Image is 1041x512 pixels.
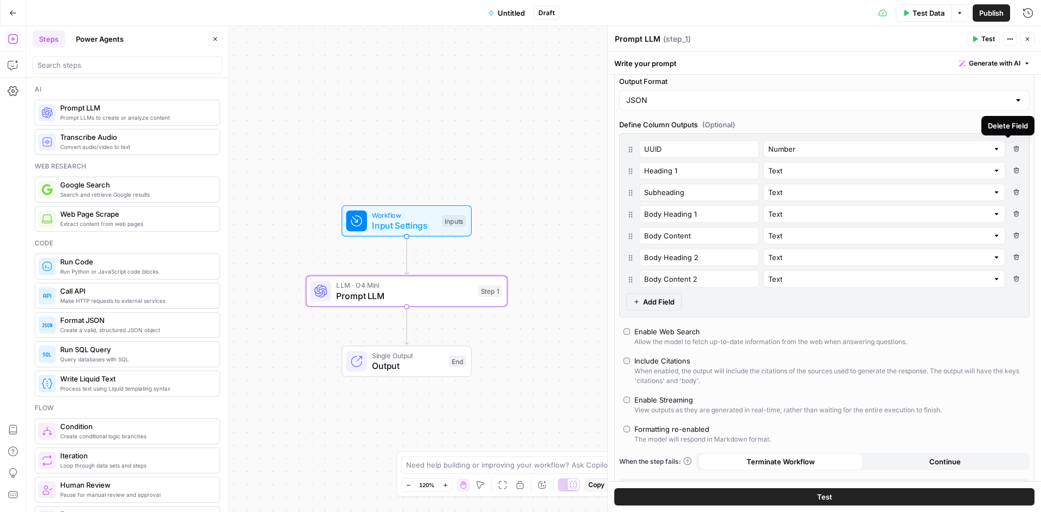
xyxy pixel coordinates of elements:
input: Field Name [644,209,754,219]
span: Terminate Workflow [747,456,815,467]
div: Delete Field [988,120,1028,131]
div: Allow the model to fetch up-to-date information from the web when answering questions. [634,337,907,347]
div: End [449,355,466,367]
input: Field Name [644,274,754,284]
div: Single OutputOutputEnd [306,346,507,377]
span: Input Settings [372,219,436,232]
textarea: Prompt LLM [615,34,660,44]
g: Edge from step_1 to end [404,307,408,345]
button: Generate with AI [955,56,1034,70]
button: Steps [33,30,65,48]
input: JSON [626,95,1010,106]
input: Field Name [644,187,754,198]
input: Enable StreamingView outputs as they are generated in real-time, rather than waiting for the enti... [624,397,630,403]
input: Field Name [644,252,754,263]
span: Make HTTP requests to external services [60,296,211,305]
span: Continue [929,456,961,467]
span: 120% [419,481,434,489]
span: Test [817,491,832,502]
span: Draft [538,8,555,18]
span: Pause for manual review and approval [60,490,211,499]
span: Loop through data sets and steps [60,461,211,470]
span: Run SQL Query [60,344,211,355]
span: Extract content from web pages [60,219,211,228]
div: Ai [35,85,220,94]
span: Untitled [498,8,525,18]
span: Create a valid, structured JSON object [60,326,211,334]
span: Prompt LLM [336,289,473,302]
span: Run Code [60,256,211,267]
input: Text [768,274,988,284]
input: Text [768,209,988,219]
div: Web research [35,161,220,171]
input: Include CitationsWhen enabled, the output will include the citations of the sources used to gener... [624,358,630,364]
span: Test [981,34,995,44]
input: Text [768,187,988,198]
span: Query databases with SQL [60,355,211,364]
a: When the step fails: [619,457,692,466]
span: Search and retrieve Google results [60,190,211,199]
div: Flow [35,403,220,413]
input: Enable Web SearchAllow the model to fetch up-to-date information from the web when answering ques... [624,328,630,335]
div: Enable Web Search [634,326,700,337]
button: Continue [863,453,1028,470]
span: Single Output [372,351,444,361]
span: Format JSON [60,315,211,326]
button: Add Field [626,293,682,310]
span: Process text using Liquid templating syntax [60,384,211,393]
g: Edge from start to step_1 [404,237,408,275]
button: Close [619,479,1030,496]
button: Test Data [896,4,951,22]
div: Inputs [442,215,466,227]
input: Text [768,252,988,263]
input: Text [768,230,988,241]
div: Write your prompt [608,52,1041,74]
div: Step 1 [478,286,502,297]
span: Prompt LLMs to create or analyze content [60,113,211,122]
span: Generate with AI [969,59,1020,68]
span: Workflow [372,210,436,220]
div: Enable Streaming [634,394,693,405]
div: Include Citations [634,355,690,366]
span: Human Review [60,479,211,490]
div: View outputs as they are generated in real-time, rather than waiting for the entire execution to ... [634,405,942,415]
span: Add Field [643,296,674,307]
button: Test [967,32,1000,46]
span: ( step_1 ) [663,34,691,44]
button: Power Agents [69,30,130,48]
button: Publish [973,4,1010,22]
span: Publish [979,8,1004,18]
input: Field Name [644,230,754,241]
label: Define Column Outputs [619,119,1030,130]
span: Run Python or JavaScript code blocks [60,267,211,276]
input: Number [768,144,988,154]
label: Output Format [619,76,1030,87]
span: Iteration [60,450,211,461]
span: Convert audio/video to text [60,142,211,151]
input: Text [768,165,988,176]
button: Test [614,488,1034,505]
div: The model will respond in Markdown format. [634,435,771,444]
span: LLM · O4 Mini [336,280,473,290]
div: LLM · O4 MiniPrompt LLMStep 1 [306,276,507,307]
input: Search steps [37,60,217,70]
input: Field Name [644,165,754,176]
input: Field Name [644,144,754,154]
span: Condition [60,421,211,432]
span: Create conditional logic branches [60,432,211,440]
span: Transcribe Audio [60,132,211,142]
span: Call API [60,286,211,296]
span: Prompt LLM [60,102,211,113]
span: Copy [588,480,605,490]
span: Output [372,359,444,372]
span: Web Page Scrape [60,209,211,219]
div: Formatting re-enabled [634,424,709,435]
span: Test Data [913,8,944,18]
span: Write Liquid Text [60,373,211,384]
span: (Optional) [702,119,735,130]
input: Formatting re-enabledThe model will respond in Markdown format. [624,426,630,432]
div: Code [35,238,220,248]
span: Google Search [60,179,211,190]
div: When enabled, the output will include the citations of the sources used to generate the response.... [634,366,1025,386]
